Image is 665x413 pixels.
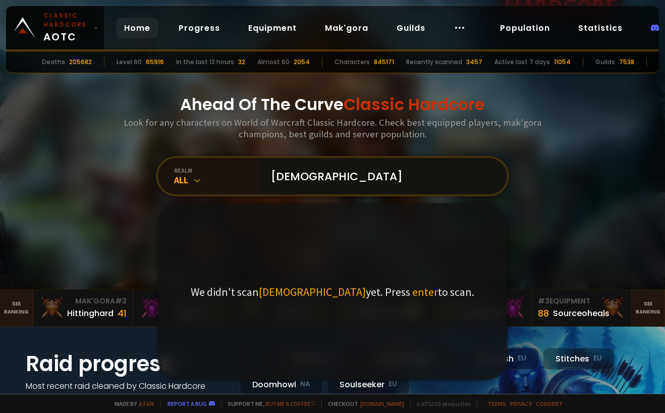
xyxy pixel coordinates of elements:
a: Mak'Gora#2Rivench100 [133,290,233,326]
div: Soulseeker [327,374,410,395]
div: Hittinghard [67,307,114,320]
span: Support me, [221,400,315,407]
small: EU [593,353,602,364]
span: enter [412,285,438,299]
div: Active last 7 days [494,58,550,67]
div: All [174,174,259,186]
div: Mak'Gora [39,296,127,306]
h4: Most recent raid cleaned by Classic Hardcore guilds [26,380,228,405]
h1: Ahead Of The Curve [180,92,485,117]
div: 41 [118,306,127,320]
div: Recently scanned [406,58,462,67]
div: Level 60 [117,58,142,67]
span: Classic Hardcore [344,93,485,116]
div: 2054 [294,58,310,67]
div: Almost 60 [257,58,290,67]
small: EU [518,353,526,364]
a: Privacy [510,400,532,407]
div: 845171 [374,58,394,67]
div: 11054 [554,58,571,67]
a: Report a bug [168,400,207,407]
a: Home [116,18,158,38]
a: Classic HardcoreAOTC [6,6,104,49]
a: [DOMAIN_NAME] [360,400,404,407]
a: a fan [139,400,154,407]
span: [DEMOGRAPHIC_DATA] [259,285,366,299]
a: Mak'Gora#3Hittinghard41 [33,290,133,326]
small: Classic Hardcore [43,11,90,29]
div: 7538 [619,58,634,67]
div: 3457 [466,58,482,67]
span: # 3 [115,296,127,306]
p: We didn't scan yet. Press to scan. [191,285,474,299]
a: Consent [536,400,563,407]
div: 32 [238,58,245,67]
a: Statistics [570,18,631,38]
h3: Look for any characters on World of Warcraft Classic Hardcore. Check best equipped players, mak'g... [120,117,545,140]
div: Guilds [595,58,615,67]
div: Mak'Gora [139,296,227,306]
input: Search a character... [265,158,495,194]
div: 65916 [146,58,164,67]
small: NA [300,379,310,389]
a: Population [492,18,558,38]
div: Doomhowl [240,374,323,395]
span: # 3 [538,296,549,306]
div: Equipment [538,296,625,306]
span: Checkout [321,400,404,407]
div: 205682 [69,58,92,67]
div: Characters [335,58,370,67]
small: EU [389,379,397,389]
a: Progress [171,18,228,38]
div: Deaths [42,58,65,67]
a: Buy me a coffee [265,400,315,407]
div: In the last 12 hours [176,58,234,67]
a: Guilds [389,18,433,38]
span: Made by [108,400,154,407]
div: 88 [538,306,549,320]
span: AOTC [43,11,90,44]
a: Terms [487,400,506,407]
a: Mak'gora [317,18,376,38]
h1: Raid progress [26,348,228,380]
span: v. d752d5 - production [410,400,471,407]
a: Equipment [240,18,305,38]
div: Sourceoheals [553,307,609,320]
div: realm [174,167,259,174]
a: Seeranking [632,290,665,326]
div: Stitches [543,348,615,370]
a: #3Equipment88Sourceoheals [532,290,632,326]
